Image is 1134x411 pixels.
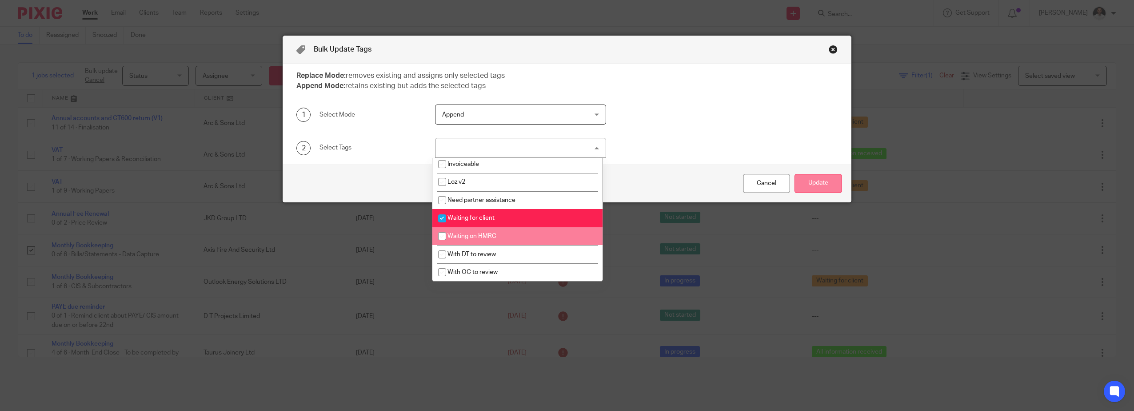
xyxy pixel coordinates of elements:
[314,46,371,53] span: Bulk Update Tags
[447,233,496,239] span: Waiting on HMRC
[319,143,421,152] div: Select Tags
[296,108,311,122] div: 1
[442,112,464,118] span: Append
[829,45,838,54] div: Close this dialog window
[447,251,496,258] span: With DT to review
[795,174,842,193] button: Update
[447,215,495,221] span: Waiting for client
[447,179,465,185] span: Loz v2
[447,197,515,203] span: Need partner assistance
[296,72,505,79] span: removes existing and assigns only selected tags
[447,161,479,167] span: Invoiceable
[447,269,498,275] span: With OC to review
[296,72,346,79] b: Replace Mode:
[743,174,790,193] div: Close this dialog window
[296,141,311,155] div: 2
[296,82,486,89] span: retains existing but adds the selected tags
[296,82,345,89] b: Append Mode:
[319,110,421,119] div: Select Mode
